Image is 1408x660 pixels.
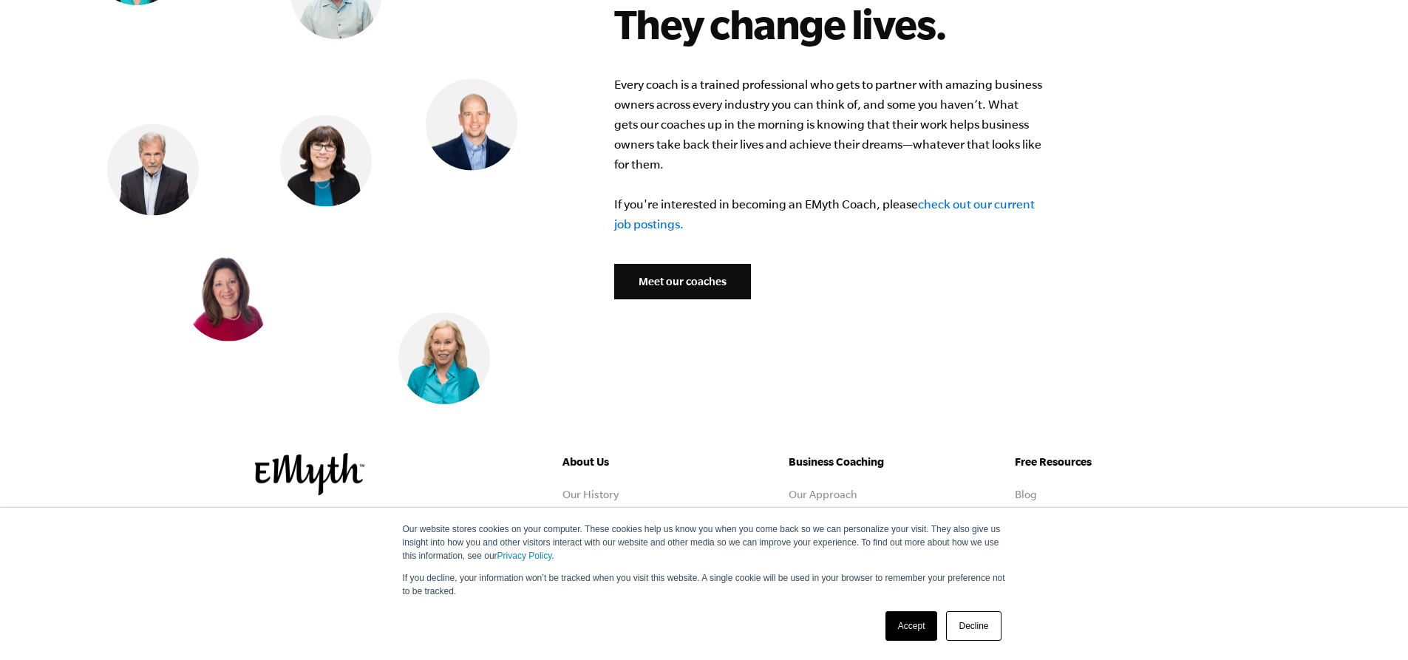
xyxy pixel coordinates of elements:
h5: Business Coaching [789,453,928,471]
a: Blog [1015,489,1037,500]
a: check out our current job postings. [614,197,1035,231]
img: Lynn Goza, EMyth Business Coach [398,313,490,404]
a: Privacy Policy [497,551,552,561]
a: Accept [885,611,938,641]
a: Meet our coaches [614,264,751,299]
img: Donna Uzelac, EMyth Business Coach [280,115,372,207]
p: If you decline, your information won’t be tracked when you visit this website. A single cookie wi... [403,571,1006,598]
img: EMyth [255,453,364,495]
h5: About Us [562,453,701,471]
a: Our Approach [789,489,857,500]
p: Every coach is a trained professional who gets to partner with amazing business owners across eve... [614,75,1043,234]
h5: Free Resources [1015,453,1154,471]
img: Jonathan Slater, EMyth Business Coach [426,79,517,171]
a: Decline [946,611,1001,641]
img: Steve Edkins, EMyth Business Coach [107,124,199,216]
p: Our website stores cookies on your computer. These cookies help us know you when you come back so... [403,523,1006,562]
img: Vicky Gavrias, EMyth Business Coach [183,250,274,341]
a: Our History [562,489,619,500]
